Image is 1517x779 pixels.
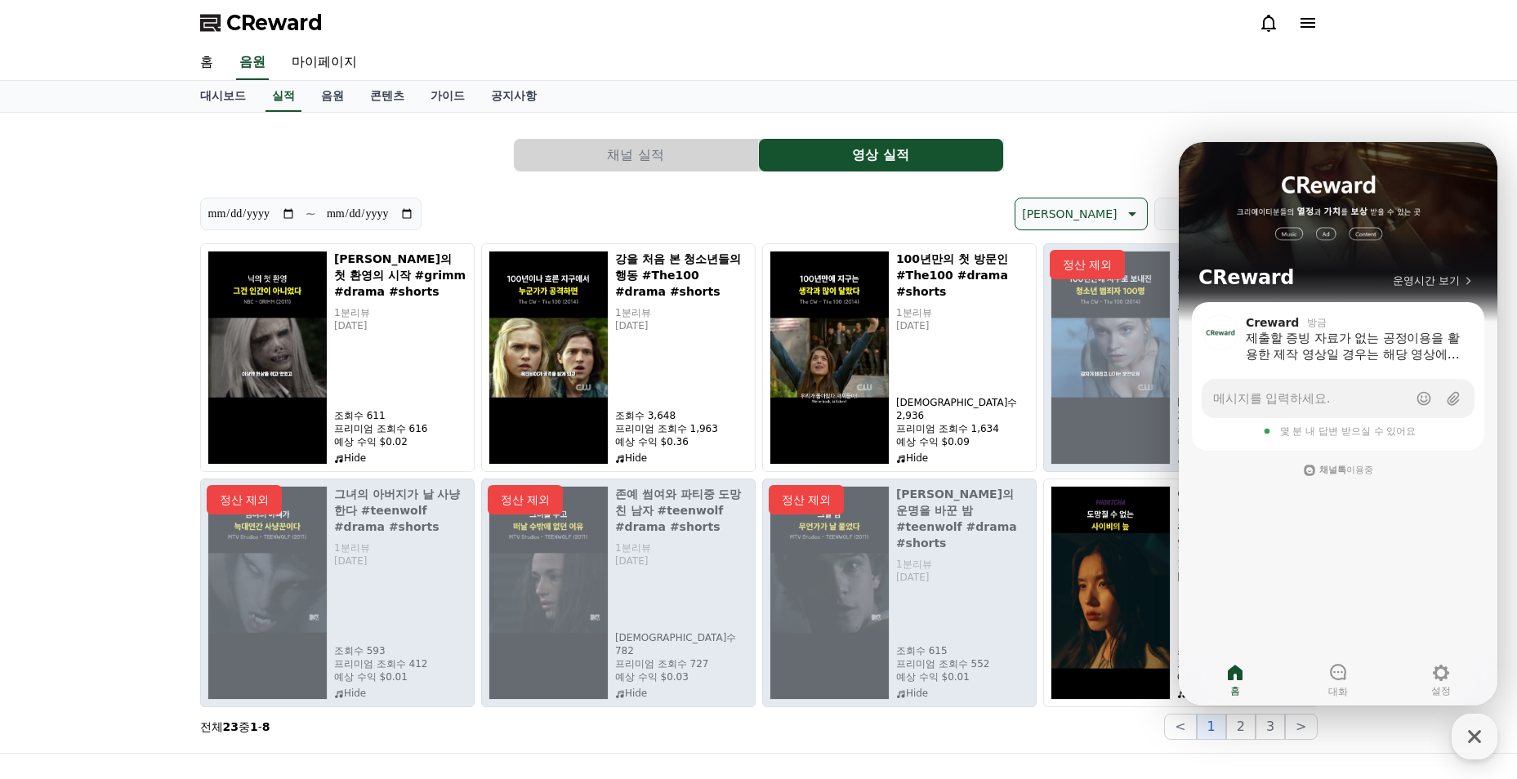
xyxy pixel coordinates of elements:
button: 영상 실적 [759,139,1003,171]
img: 닉의 첫 환영의 시작 #grimm #drama #shorts [207,251,328,465]
a: 콘텐츠 [357,81,417,112]
p: [DATE] [896,319,1029,332]
button: < [1164,714,1196,740]
strong: 8 [262,720,270,733]
strong: 23 [223,720,239,733]
p: 1분리뷰 [615,306,748,319]
button: 1 [1197,714,1226,740]
img: 어딜가도 도망못가는 사이비 #숏챠 #shortcha #사이비교주의아내가되었습니다 [1051,486,1171,700]
button: [PERSON_NAME] [1015,198,1147,230]
p: 예상 수익 $0.02 [334,435,467,448]
p: 예상 수익 $0.09 [896,435,1029,448]
span: CReward [226,10,323,36]
button: 어딜가도 도망못가는 사이비 #숏챠 #shortcha #사이비교주의아내가되었습니다 어딜가도 도망못가는 사이비 #숏챠 #shortcha #사이비교주의아내가되었습니다 1분리뷰 [D... [1043,479,1318,707]
a: 공지사항 [478,81,550,112]
p: [PERSON_NAME] [1022,203,1117,225]
button: 100년만의 첫 방문인 #The100 #drama #shorts 100년만의 첫 방문인 #The100 #drama #shorts 1분리뷰 [DATE] [DEMOGRAPHIC_... [762,243,1037,472]
p: ~ [306,204,316,224]
p: 정산 제외 [207,485,282,514]
p: 정산 제외 [488,485,563,514]
p: 정산 제외 [769,485,844,514]
h5: 강을 처음 본 청소년들의 행동 #The100 #drama #shorts [615,251,748,300]
p: Hide [334,452,467,465]
button: 3 [1256,714,1285,740]
a: 음원 [236,46,269,80]
p: Sad Night [1177,687,1310,700]
h5: [PERSON_NAME]의 첫 환영의 시작 #grimm #drama #shorts [334,251,467,300]
img: 100년만의 첫 방문인 #The100 #drama #shorts [770,251,890,465]
p: [DATE] [1177,571,1310,584]
button: > [1285,714,1317,740]
button: 2 [1226,714,1256,740]
p: 1분리뷰 [1177,558,1310,571]
strong: 1 [250,720,258,733]
a: 음원 [308,81,357,112]
button: 강을 처음 본 청소년들의 행동 #The100 #drama #shorts 강을 처음 본 청소년들의 행동 #The100 #drama #shorts 1분리뷰 [DATE] 조회수 3... [481,243,756,472]
p: 전체 중 - [200,719,270,735]
p: [DEMOGRAPHIC_DATA]수 2,936 [896,396,1029,422]
a: CReward [200,10,323,36]
p: 1분리뷰 [896,306,1029,319]
p: [DATE] [615,319,748,332]
p: 정산 제외 [1050,250,1125,279]
iframe: Channel chat [1179,142,1497,706]
button: 닉의 첫 환영의 시작 #grimm #drama #shorts [PERSON_NAME]의 첫 환영의 시작 #grimm #drama #shorts 1분리뷰 [DATE] 조회수 6... [200,243,475,472]
p: 조회수 611 [334,409,467,422]
a: 홈 [187,46,226,80]
a: 대시보드 [187,81,259,112]
p: 프리미엄 조회수 1,963 [615,422,748,435]
a: 실적 [265,81,301,112]
p: 프리미엄 조회수 676 [1177,657,1310,670]
a: 영상 실적 [759,139,1004,171]
p: 예상 수익 $0.06 [1177,670,1310,683]
a: 가이드 [417,81,478,112]
h5: 어딜가도 도망못가는 사이비 #숏챠 #shortcha #사이비교주의아내가되었습니다 [1177,486,1310,551]
a: 채널 실적 [514,139,759,171]
p: 조회수 3,648 [615,409,748,422]
img: 강을 처음 본 청소년들의 행동 #The100 #drama #shorts [489,251,609,465]
p: 예상 수익 $0.36 [615,435,748,448]
a: 마이페이지 [279,46,370,80]
p: 조회수 1,274 [1177,644,1310,657]
p: Hide [896,452,1029,465]
button: 채널 실적 [514,139,758,171]
p: 프리미엄 조회수 1,634 [896,422,1029,435]
h5: 100년만의 첫 방문인 #The100 #drama #shorts [896,251,1029,300]
p: Hide [615,452,748,465]
p: 1분리뷰 [334,306,467,319]
p: [DATE] [334,319,467,332]
p: 프리미엄 조회수 616 [334,422,467,435]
